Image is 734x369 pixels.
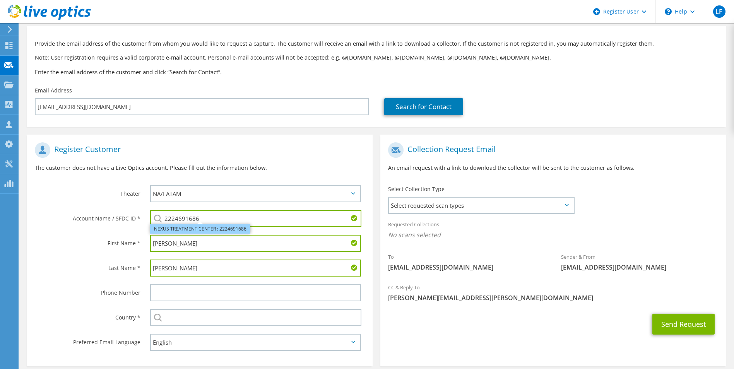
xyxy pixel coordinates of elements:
p: Note: User registration requires a valid corporate e-mail account. Personal e-mail accounts will ... [35,53,719,62]
p: An email request with a link to download the collector will be sent to the customer as follows. [388,164,718,172]
li: NEXUS TREATMENT CENTER : 2224691686 [150,224,250,234]
span: Select requested scan types [389,198,573,213]
label: Theater [35,185,140,198]
div: Requested Collections [380,216,726,245]
div: CC & Reply To [380,279,726,306]
button: Send Request [652,314,715,335]
a: Search for Contact [384,98,463,115]
h1: Register Customer [35,142,361,158]
label: Preferred Email Language [35,334,140,346]
label: Account Name / SFDC ID * [35,210,140,222]
span: [EMAIL_ADDRESS][DOMAIN_NAME] [388,263,546,272]
label: Email Address [35,87,72,94]
h3: Enter the email address of the customer and click “Search for Contact”. [35,68,719,76]
h1: Collection Request Email [388,142,714,158]
svg: \n [665,8,672,15]
label: Country * [35,309,140,321]
div: Sender & From [553,249,726,275]
span: LF [713,5,725,18]
span: No scans selected [388,231,718,239]
div: To [380,249,553,275]
p: The customer does not have a Live Optics account. Please fill out the information below. [35,164,365,172]
label: Select Collection Type [388,185,445,193]
span: [EMAIL_ADDRESS][DOMAIN_NAME] [561,263,719,272]
label: First Name * [35,235,140,247]
p: Provide the email address of the customer from whom you would like to request a capture. The cust... [35,39,719,48]
label: Phone Number [35,284,140,297]
span: [PERSON_NAME][EMAIL_ADDRESS][PERSON_NAME][DOMAIN_NAME] [388,294,718,302]
label: Last Name * [35,260,140,272]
